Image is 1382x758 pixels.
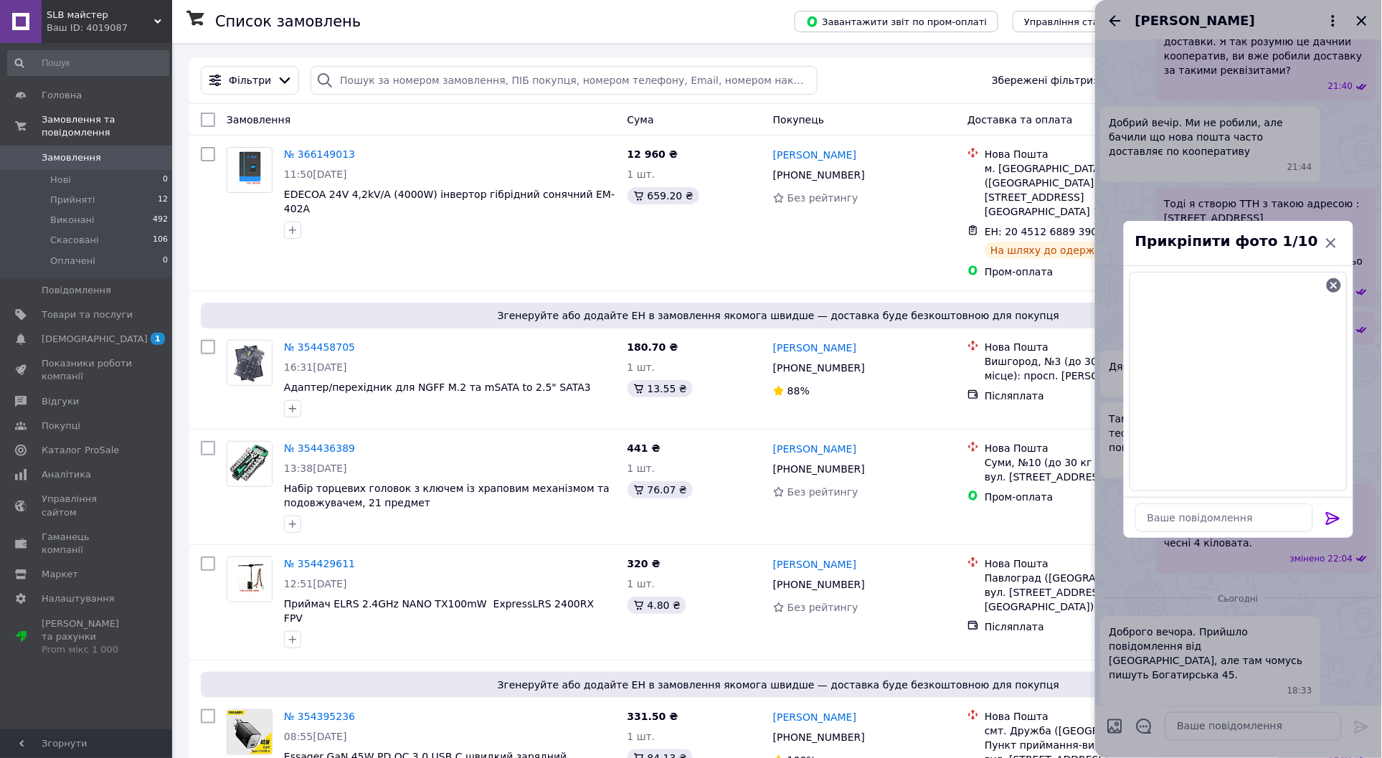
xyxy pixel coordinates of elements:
[770,727,868,747] div: [PHONE_NUMBER]
[284,169,347,180] span: 11:50[DATE]
[311,66,818,95] input: Пошук за номером замовлення, ПІБ покупця, номером телефону, Email, номером накладної
[985,354,1189,383] div: Вишгород, №3 (до 30 кг на одне місце): просп. [PERSON_NAME], 2д
[628,463,655,474] span: 1 шт.
[42,643,133,656] div: Prom мікс 1 000
[158,194,168,207] span: 12
[207,678,1350,692] span: Згенеруйте або додайте ЕН в замовлення якомога швидше — доставка буде безкоштовною для покупця
[628,711,678,722] span: 331.50 ₴
[42,395,79,408] span: Відгуки
[1024,16,1134,27] span: Управління статусами
[985,571,1189,614] div: Павлоград ([GEOGRAPHIC_DATA].), №1: вул. [STREET_ADDRESS] (район [GEOGRAPHIC_DATA])
[985,242,1131,259] div: На шляху до одержувача
[42,493,133,518] span: Управління сайтом
[227,710,272,754] img: Фото товару
[227,441,273,487] a: Фото товару
[985,709,1189,724] div: Нова Пошта
[42,592,115,605] span: Налаштування
[284,382,591,393] a: Адаптер/перехідник для NGFF M.2 та mSATA to 2.5" SATA3
[42,308,133,321] span: Товари та послуги
[787,192,858,204] span: Без рейтингу
[284,711,355,722] a: № 354395236
[787,385,810,397] span: 88%
[1013,11,1145,32] button: Управління статусами
[284,558,355,569] a: № 354429611
[992,73,1097,87] span: Збережені фільтри:
[773,148,856,162] a: [PERSON_NAME]
[42,89,82,102] span: Головна
[227,557,272,602] img: Фото товару
[628,187,699,204] div: 659.20 ₴
[227,340,273,386] a: Фото товару
[985,340,1189,354] div: Нова Пошта
[770,165,868,185] div: [PHONE_NUMBER]
[227,709,273,755] a: Фото товару
[153,234,168,247] span: 106
[47,22,172,34] div: Ваш ID: 4019087
[284,578,347,589] span: 12:51[DATE]
[42,568,78,581] span: Маркет
[770,574,868,594] div: [PHONE_NUMBER]
[985,161,1189,219] div: м. [GEOGRAPHIC_DATA] ([GEOGRAPHIC_DATA].), вул. [STREET_ADDRESS][GEOGRAPHIC_DATA] 15діл.
[227,114,290,125] span: Замовлення
[50,255,95,267] span: Оплачені
[42,420,80,432] span: Покупці
[985,441,1189,455] div: Нова Пошта
[230,148,268,192] img: Фото товару
[284,341,355,353] a: № 354458705
[215,13,361,30] h1: Список замовлень
[7,50,169,76] input: Пошук
[787,486,858,498] span: Без рейтингу
[284,598,594,624] span: Приймач ELRS 2.4GHz NANO TX100mW ExpressLRS 2400RX FPV
[42,284,111,297] span: Повідомлення
[967,114,1073,125] span: Доставка та оплата
[628,481,693,498] div: 76.07 ₴
[985,620,1189,634] div: Післяплата
[628,380,693,397] div: 13.55 ₴
[985,490,1189,504] div: Пром-оплата
[227,556,273,602] a: Фото товару
[773,114,824,125] span: Покупець
[773,710,856,724] a: [PERSON_NAME]
[50,174,71,186] span: Нові
[284,483,610,508] a: Набір торцевих головок з ключем із храповим механізмом та подовжувачем, 21 предмет
[50,214,95,227] span: Виконані
[42,357,133,383] span: Показники роботи компанії
[42,113,172,139] span: Замовлення та повідомлення
[227,442,272,485] img: Фото товару
[628,558,661,569] span: 320 ₴
[284,189,615,214] a: EDECOA 24V 4,2kV/A (4000W) інвертор гібрідний сонячний EM-402A
[628,597,686,614] div: 4.80 ₴
[628,731,655,742] span: 1 шт.
[985,147,1189,161] div: Нова Пошта
[628,114,654,125] span: Cума
[795,11,998,32] button: Завантажити звіт по пром-оплаті
[628,361,655,373] span: 1 шт.
[284,148,355,160] a: № 366149013
[153,214,168,227] span: 492
[151,333,165,345] span: 1
[42,617,133,657] span: [PERSON_NAME] та рахунки
[628,169,655,180] span: 1 шт.
[207,308,1350,323] span: Згенеруйте або додайте ЕН в замовлення якомога швидше — доставка буде безкоштовною для покупця
[1135,232,1318,250] span: Прикріпити фото 1/10
[773,341,856,355] a: [PERSON_NAME]
[42,333,148,346] span: [DEMOGRAPHIC_DATA]
[985,226,1104,237] span: ЕН: 20 4512 6889 3905
[806,15,987,28] span: Завантажити звіт по пром-оплаті
[628,341,678,353] span: 180.70 ₴
[42,151,101,164] span: Замовлення
[985,455,1189,484] div: Суми, №10 (до 30 кг на одне місце): вул. [STREET_ADDRESS]
[985,556,1189,571] div: Нова Пошта
[163,174,168,186] span: 0
[773,442,856,456] a: [PERSON_NAME]
[770,459,868,479] div: [PHONE_NUMBER]
[42,531,133,556] span: Гаманець компанії
[284,731,347,742] span: 08:55[DATE]
[985,389,1189,403] div: Післяплата
[985,265,1189,279] div: Пром-оплата
[50,194,95,207] span: Прийняті
[770,358,868,378] div: [PHONE_NUMBER]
